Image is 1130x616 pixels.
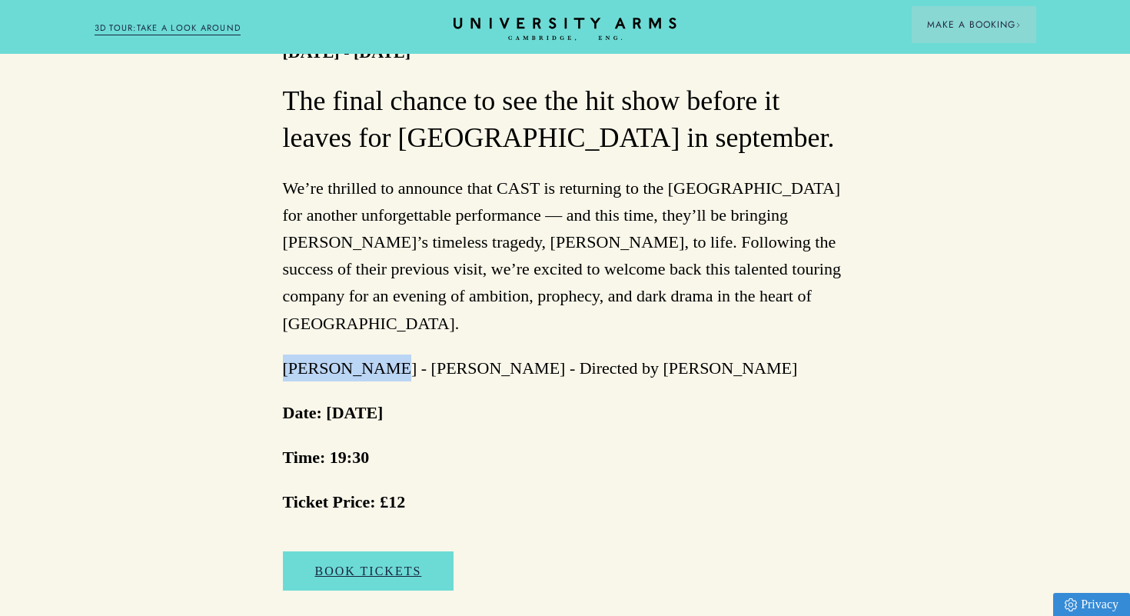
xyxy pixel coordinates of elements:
strong: Date: [DATE] [283,403,384,422]
p: We’re thrilled to announce that CAST is returning to the [GEOGRAPHIC_DATA] for another unforgetta... [283,175,848,337]
img: Arrow icon [1015,22,1021,28]
p: [PERSON_NAME] - [PERSON_NAME] - Directed by [PERSON_NAME] [283,355,848,381]
a: Book Tickets [283,551,454,591]
a: 3D TOUR:TAKE A LOOK AROUND [95,22,241,35]
img: Privacy [1065,598,1077,611]
h3: The final chance to see the hit show before it leaves for [GEOGRAPHIC_DATA] in september. [283,83,848,157]
strong: Time: 19:30 [283,448,370,467]
button: Make a BookingArrow icon [912,6,1036,43]
span: Make a Booking [927,18,1021,32]
a: Privacy [1053,593,1130,616]
strong: Ticket Price: £12 [283,492,406,511]
a: Home [454,18,676,42]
